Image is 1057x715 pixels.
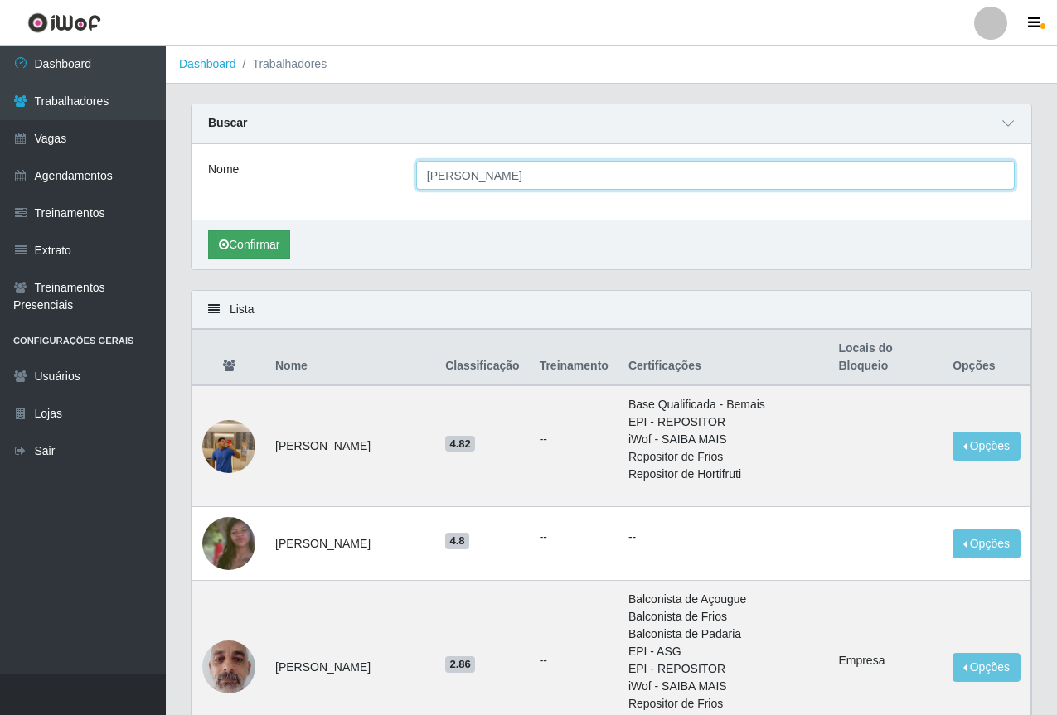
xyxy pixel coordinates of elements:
th: Opções [943,330,1030,386]
nav: breadcrumb [166,46,1057,84]
a: Dashboard [179,57,236,70]
button: Confirmar [208,230,290,259]
p: -- [628,529,819,546]
button: Opções [953,653,1021,682]
ul: -- [540,652,609,669]
th: Locais do Bloqueio [828,330,943,386]
li: Repositor de Frios [628,695,819,713]
li: Balconista de Padaria [628,626,819,643]
li: Repositor de Hortifruti [628,466,819,483]
li: Balconista de Açougue [628,591,819,608]
ul: -- [540,529,609,546]
li: Empresa [838,652,933,669]
li: Repositor de Frios [628,448,819,466]
button: Opções [953,529,1021,558]
th: Treinamento [530,330,618,386]
div: Lista [192,291,1031,329]
li: iWof - SAIBA MAIS [628,431,819,448]
img: 1722956017371.jpeg [202,420,255,473]
span: 4.8 [445,533,469,549]
img: 1701972182792.jpeg [202,631,255,702]
li: Base Qualificada - Bemais [628,396,819,413]
span: 4.82 [445,436,475,452]
li: Balconista de Frios [628,608,819,626]
li: EPI - REPOSITOR [628,660,819,678]
li: Trabalhadores [236,56,327,73]
strong: Buscar [208,116,247,129]
ul: -- [540,431,609,448]
button: Opções [953,432,1021,461]
li: iWof - SAIBA MAIS [628,678,819,695]
li: EPI - ASG [628,643,819,660]
td: [PERSON_NAME] [265,507,435,581]
label: Nome [208,161,239,178]
img: CoreUI Logo [27,12,101,33]
th: Classificação [435,330,530,386]
span: 2.86 [445,656,475,673]
th: Nome [265,330,435,386]
th: Certificações [618,330,829,386]
input: Digite o Nome... [416,161,1015,190]
img: 1706376087329.jpeg [202,496,255,591]
td: [PERSON_NAME] [265,385,435,507]
li: EPI - REPOSITOR [628,413,819,431]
